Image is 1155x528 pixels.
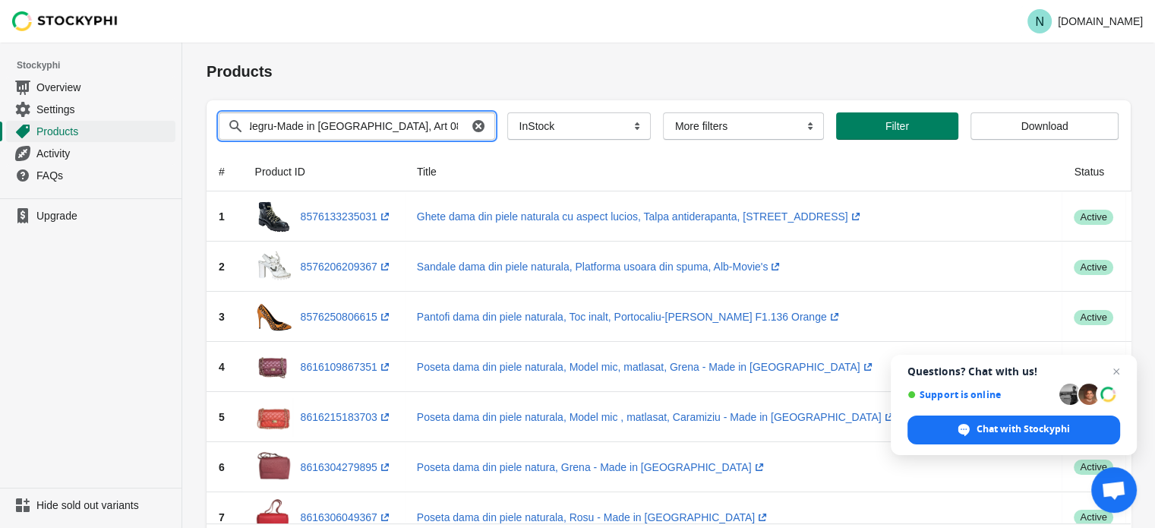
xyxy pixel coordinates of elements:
[207,152,243,191] th: #
[255,198,293,236] img: 20230923-142828.jpg
[219,511,225,523] span: 7
[36,146,172,161] span: Activity
[255,448,293,486] img: 20231025_121205.jpg
[36,80,172,95] span: Overview
[219,210,225,223] span: 1
[301,261,393,273] a: 8576206209367(opens a new window)
[219,361,225,373] span: 4
[255,248,293,286] img: 20230923-152836.jpg
[17,58,181,73] span: Stockyphi
[907,365,1120,378] span: Questions? Chat with us!
[405,152,1062,191] th: Title
[6,142,175,164] a: Activity
[1035,15,1044,28] text: N
[219,311,225,323] span: 3
[36,124,172,139] span: Products
[301,511,393,523] a: 8616306049367(opens a new window)
[255,398,293,436] img: 20231025_110638.jpg
[907,416,1120,444] span: Chat with Stockyphi
[417,511,770,523] a: Poseta dama din piele naturala, Rosu - Made in [GEOGRAPHIC_DATA](opens a new window)
[1058,15,1143,27] p: [DOMAIN_NAME]
[1027,9,1052,33] span: Avatar with initials N
[219,261,225,273] span: 2
[243,152,405,191] th: Product ID
[301,411,393,423] a: 8616215183703(opens a new window)
[6,120,175,142] a: Products
[1062,152,1125,191] th: Status
[301,361,393,373] a: 8616109867351(opens a new window)
[6,495,175,516] a: Hide sold out variants
[885,120,909,132] span: Filter
[6,76,175,98] a: Overview
[907,389,1054,400] span: Support is online
[255,348,293,386] img: 20231025_113214.jpg
[301,461,393,473] a: 8616304279895(opens a new window)
[417,361,876,373] a: Poseta dama din piele naturala, Model mic, matlasat, Grena - Made in [GEOGRAPHIC_DATA](opens a ne...
[970,112,1119,140] button: Download
[36,498,172,513] span: Hide sold out variants
[417,461,767,473] a: Poseta dama din piele natura, Grena - Made in [GEOGRAPHIC_DATA](opens a new window)
[836,112,959,140] button: Filter
[36,208,172,223] span: Upgrade
[36,168,172,183] span: FAQs
[1074,510,1112,525] span: active
[12,11,118,31] img: Stockyphi
[417,261,784,273] a: Sandale dama din piele naturala, Platforma usoara din spuma, Alb-Movie's(opens a new window)
[207,61,1131,82] h1: Products
[219,461,225,473] span: 6
[219,411,225,423] span: 5
[417,210,863,223] a: Ghete dama din piele naturala cu aspect lucios, Talpa antiderapanta, [STREET_ADDRESS](opens a new...
[471,119,486,134] button: Clear
[1074,210,1112,225] span: active
[1074,260,1112,275] span: active
[1074,460,1112,475] span: active
[977,422,1070,436] span: Chat with Stockyphi
[417,311,842,323] a: Pantofi dama din piele naturala, Toc inalt, Portocaliu-[PERSON_NAME] F1.136 Orange(opens a new wi...
[6,164,175,186] a: FAQs
[1074,310,1112,325] span: active
[255,298,293,336] img: 20230922-162005.jpg
[36,102,172,117] span: Settings
[1021,120,1068,132] span: Download
[1021,6,1149,36] button: Avatar with initials N[DOMAIN_NAME]
[6,98,175,120] a: Settings
[1091,467,1137,513] a: Open chat
[417,411,897,423] a: Poseta dama din piele naturala, Model mic , matlasat, Caramiziu - Made in [GEOGRAPHIC_DATA](opens...
[301,210,393,223] a: 8576133235031(opens a new window)
[6,205,175,226] a: Upgrade
[249,112,468,140] input: Search products
[301,311,393,323] a: 8576250806615(opens a new window)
